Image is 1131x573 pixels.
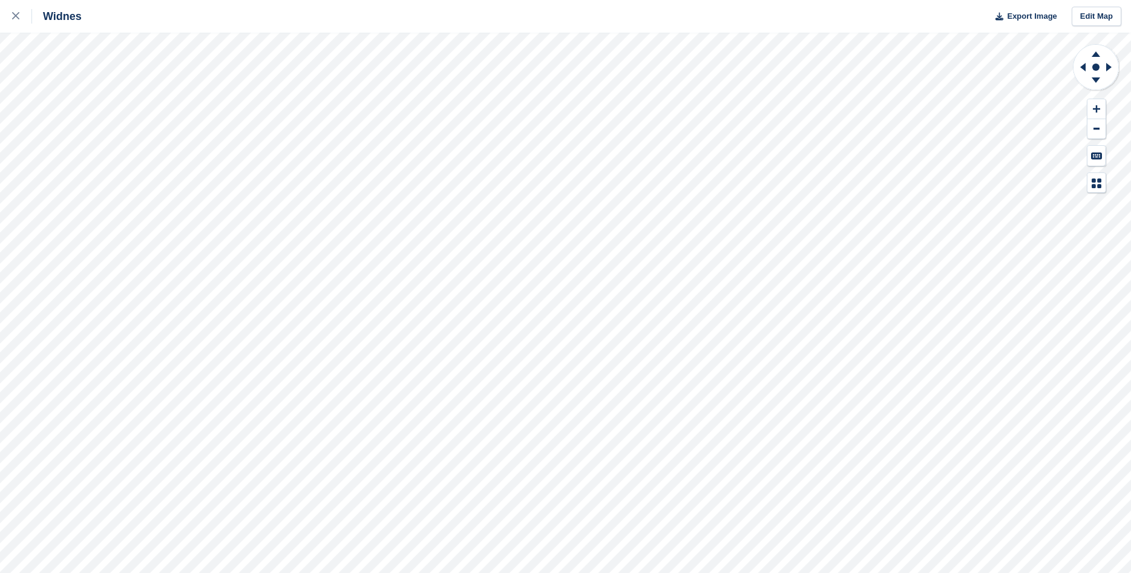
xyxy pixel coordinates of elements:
[1007,10,1057,22] span: Export Image
[1087,146,1106,166] button: Keyboard Shortcuts
[988,7,1057,27] button: Export Image
[1087,119,1106,139] button: Zoom Out
[1087,99,1106,119] button: Zoom In
[1087,173,1106,193] button: Map Legend
[1072,7,1121,27] a: Edit Map
[32,9,82,24] div: Widnes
